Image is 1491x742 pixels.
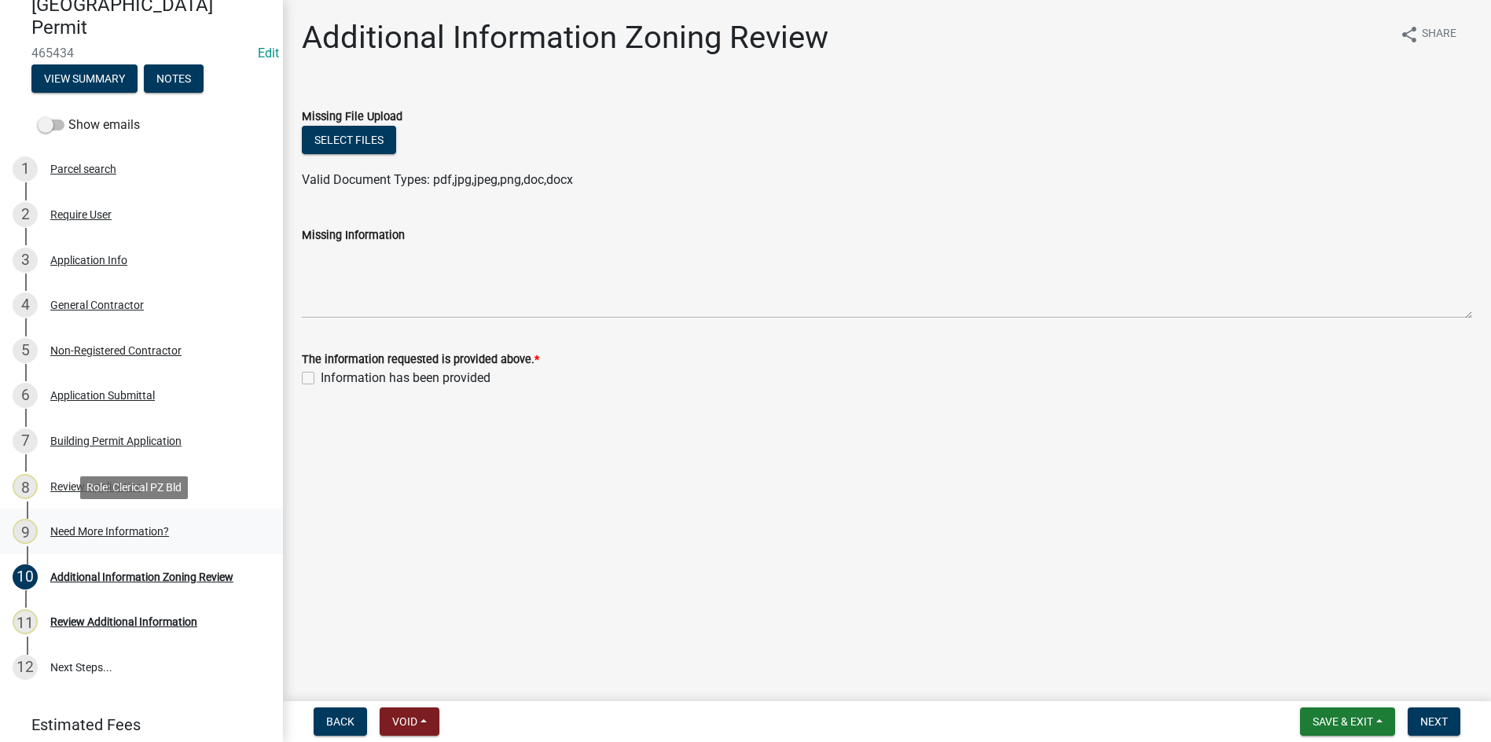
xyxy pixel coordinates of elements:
[50,481,142,492] div: Review Application
[258,46,279,61] a: Edit
[1300,707,1395,736] button: Save & Exit
[314,707,367,736] button: Back
[50,255,127,266] div: Application Info
[326,715,354,728] span: Back
[31,73,138,86] wm-modal-confirm: Summary
[31,64,138,93] button: View Summary
[144,73,204,86] wm-modal-confirm: Notes
[13,338,38,363] div: 5
[302,172,573,187] span: Valid Document Types: pdf,jpg,jpeg,png,doc,docx
[1400,25,1419,44] i: share
[50,209,112,220] div: Require User
[302,354,539,365] label: The information requested is provided above.
[1408,707,1460,736] button: Next
[380,707,439,736] button: Void
[13,156,38,182] div: 1
[1313,715,1373,728] span: Save & Exit
[13,202,38,227] div: 2
[38,116,140,134] label: Show emails
[144,64,204,93] button: Notes
[50,345,182,356] div: Non-Registered Contractor
[13,564,38,590] div: 10
[50,299,144,310] div: General Contractor
[1387,19,1469,50] button: shareShare
[302,19,828,57] h1: Additional Information Zoning Review
[50,526,169,537] div: Need More Information?
[302,126,396,154] button: Select files
[258,46,279,61] wm-modal-confirm: Edit Application Number
[13,248,38,273] div: 3
[13,709,258,740] a: Estimated Fees
[50,616,197,627] div: Review Additional Information
[1422,25,1456,44] span: Share
[50,571,233,582] div: Additional Information Zoning Review
[13,474,38,499] div: 8
[50,390,155,401] div: Application Submittal
[13,428,38,454] div: 7
[80,476,188,499] div: Role: Clerical PZ Bld
[50,163,116,174] div: Parcel search
[302,230,405,241] label: Missing Information
[1420,715,1448,728] span: Next
[31,46,252,61] span: 465434
[302,112,402,123] label: Missing File Upload
[13,655,38,680] div: 12
[13,519,38,544] div: 9
[13,383,38,408] div: 6
[321,369,490,388] label: Information has been provided
[13,609,38,634] div: 11
[392,715,417,728] span: Void
[50,435,182,446] div: Building Permit Application
[13,292,38,318] div: 4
